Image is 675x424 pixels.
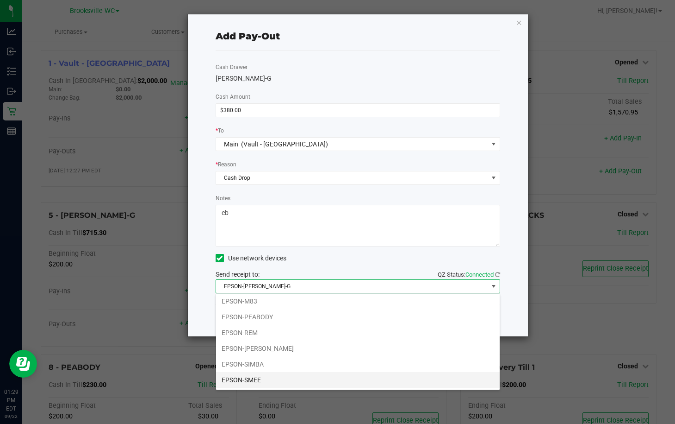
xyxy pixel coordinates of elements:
[9,350,37,378] iframe: Resource center
[216,293,500,309] li: EPSON-M83
[216,341,500,356] li: EPSON-[PERSON_NAME]
[216,160,236,169] label: Reason
[241,140,328,148] span: (Vault - [GEOGRAPHIC_DATA])
[216,325,500,341] li: EPSON-REM
[216,271,260,278] span: Send receipt to:
[216,63,248,71] label: Cash Drawer
[216,127,224,135] label: To
[465,271,494,278] span: Connected
[216,94,250,100] span: Cash Amount
[216,253,286,263] label: Use network devices
[224,140,238,148] span: Main
[216,29,280,43] div: Add Pay-Out
[216,74,500,83] div: [PERSON_NAME]-G
[216,309,500,325] li: EPSON-PEABODY
[216,372,500,388] li: EPSON-SMEE
[216,280,488,293] span: EPSON-[PERSON_NAME]-G
[438,271,500,278] span: QZ Status:
[216,356,500,372] li: EPSON-SIMBA
[216,194,230,203] label: Notes
[216,171,488,184] span: Cash Drop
